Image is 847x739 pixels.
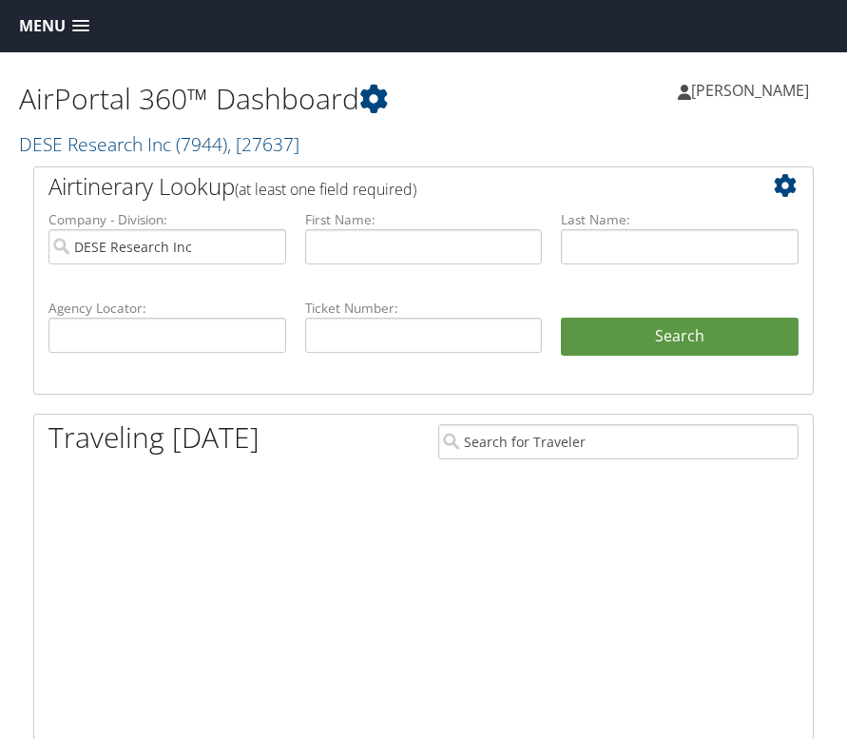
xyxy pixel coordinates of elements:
span: Menu [19,17,66,35]
h1: AirPortal 360™ Dashboard [19,79,424,119]
h1: Traveling [DATE] [48,418,260,457]
input: Search for Traveler [438,424,799,459]
span: (at least one field required) [235,179,416,200]
label: Agency Locator: [48,299,286,318]
label: First Name: [305,210,543,229]
a: [PERSON_NAME] [678,62,828,119]
button: Search [561,318,799,356]
a: DESE Research Inc [19,131,299,157]
span: [PERSON_NAME] [691,80,809,101]
h2: Airtinerary Lookup [48,170,734,203]
span: ( 7944 ) [176,131,227,157]
label: Ticket Number: [305,299,543,318]
span: , [ 27637 ] [227,131,299,157]
a: Menu [10,10,99,42]
label: Last Name: [561,210,799,229]
label: Company - Division: [48,210,286,229]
